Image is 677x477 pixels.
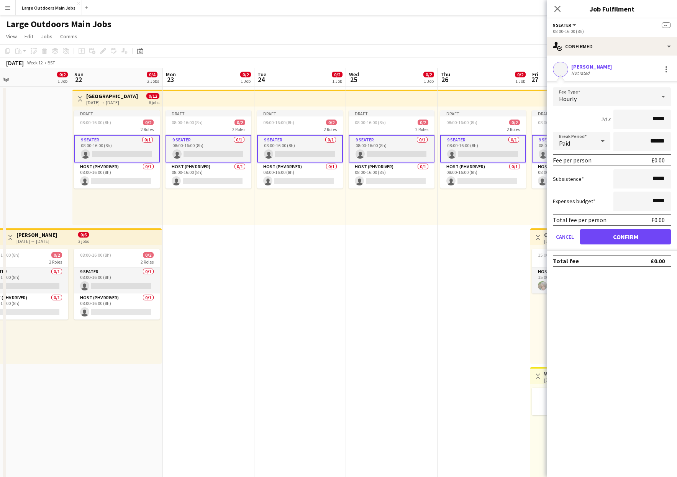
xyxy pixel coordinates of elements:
[332,72,343,77] span: 0/2
[49,259,62,265] span: 2 Roles
[348,75,359,84] span: 25
[165,75,176,84] span: 23
[257,162,343,189] app-card-role: Host (PHV Driver)0/108:00-16:00 (8h)
[553,175,584,182] label: Subsistence
[418,120,428,125] span: 0/2
[349,135,434,162] app-card-role: 9 Seater0/108:00-16:00 (8h)
[439,75,450,84] span: 26
[172,120,203,125] span: 08:00-16:00 (8h)
[571,70,591,76] div: Not rated
[332,78,342,84] div: 1 Job
[51,252,62,258] span: 0/2
[16,231,57,238] h3: [PERSON_NAME]
[324,126,337,132] span: 2 Roles
[553,22,577,28] button: 9 Seater
[553,156,592,164] div: Fee per person
[78,232,89,238] span: 0/6
[74,267,160,293] app-card-role: 9 Seater0/108:00-16:00 (8h)
[25,33,33,40] span: Edit
[553,229,577,244] button: Cancel
[146,93,159,99] span: 0/12
[74,293,160,320] app-card-role: Host (PHV Driver)0/108:00-16:00 (8h)
[166,71,176,78] span: Mon
[571,63,612,70] div: [PERSON_NAME]
[349,71,359,78] span: Wed
[78,238,89,244] div: 3 jobs
[415,126,428,132] span: 2 Roles
[553,28,671,34] div: 08:00-16:00 (8h)
[6,18,111,30] h1: Large Outdoors Main Jobs
[263,120,294,125] span: 08:00-16:00 (8h)
[257,71,266,78] span: Tue
[86,93,138,100] h3: [GEOGRAPHIC_DATA]
[86,100,138,105] div: [DATE] → [DATE]
[74,162,160,189] app-card-role: Host (PHV Driver)0/108:00-16:00 (8h)
[515,72,526,77] span: 0/2
[440,110,526,116] div: Draft
[544,238,601,244] div: [DATE] → [DATE]
[234,120,245,125] span: 0/2
[57,78,67,84] div: 1 Job
[538,120,569,125] span: 08:00-16:00 (8h)
[74,249,160,320] div: 08:00-16:00 (8h)0/22 Roles9 Seater0/108:00-16:00 (8h) Host (PHV Driver)0/108:00-16:00 (8h)
[257,110,343,189] app-job-card: Draft08:00-16:00 (8h)0/22 Roles9 Seater0/108:00-16:00 (8h) Host (PHV Driver)0/108:00-16:00 (8h)
[553,198,595,205] label: Expenses budget
[256,75,266,84] span: 24
[547,4,677,14] h3: Job Fulfilment
[355,120,386,125] span: 08:00-16:00 (8h)
[74,71,84,78] span: Sun
[507,126,520,132] span: 2 Roles
[147,78,159,84] div: 2 Jobs
[532,110,618,189] app-job-card: Draft08:00-16:00 (8h)0/22 Roles9 Seater0/108:00-16:00 (8h) Host (PHV Driver)0/108:00-16:00 (8h)
[651,216,665,224] div: £0.00
[538,252,569,258] span: 15:00-22:00 (7h)
[349,162,434,189] app-card-role: Host (PHV Driver)0/108:00-16:00 (8h)
[544,231,601,238] h3: Chipping Norton & The Cotswolds Walking Break
[240,72,251,77] span: 0/2
[166,162,251,189] app-card-role: Host (PHV Driver)0/108:00-16:00 (8h)
[166,135,251,162] app-card-role: 9 Seater0/108:00-16:00 (8h)
[532,162,618,189] app-card-role: Host (PHV Driver)0/108:00-16:00 (8h)
[16,238,57,244] div: [DATE] → [DATE]
[257,135,343,162] app-card-role: 9 Seater0/108:00-16:00 (8h)
[16,0,82,15] button: Large Outdoors Main Jobs
[532,71,538,78] span: Fri
[509,120,520,125] span: 0/2
[553,216,607,224] div: Total fee per person
[544,370,577,377] h3: Whitby
[553,257,579,265] div: Total fee
[38,31,56,41] a: Jobs
[440,135,526,162] app-card-role: 9 Seater0/108:00-16:00 (8h)
[532,135,618,162] app-card-role: 9 Seater0/108:00-16:00 (8h)
[349,110,434,189] app-job-card: Draft08:00-16:00 (8h)0/22 Roles9 Seater0/108:00-16:00 (8h) Host (PHV Driver)0/108:00-16:00 (8h)
[544,377,577,383] div: [DATE] → [DATE]
[241,78,251,84] div: 1 Job
[423,72,434,77] span: 0/2
[326,120,337,125] span: 0/2
[232,126,245,132] span: 2 Roles
[57,72,68,77] span: 0/2
[3,31,20,41] a: View
[48,60,55,66] div: BST
[141,126,154,132] span: 2 Roles
[559,139,570,147] span: Paid
[424,78,434,84] div: 1 Job
[149,99,159,105] div: 6 jobs
[74,110,160,189] app-job-card: Draft08:00-16:00 (8h)0/22 Roles9 Seater0/108:00-16:00 (8h) Host (PHV Driver)0/108:00-16:00 (8h)
[440,110,526,189] app-job-card: Draft08:00-16:00 (8h)0/22 Roles9 Seater0/108:00-16:00 (8h) Host (PHV Driver)0/108:00-16:00 (8h)
[74,135,160,162] app-card-role: 9 Seater0/108:00-16:00 (8h)
[80,120,111,125] span: 08:00-16:00 (8h)
[73,75,84,84] span: 22
[60,33,77,40] span: Comms
[166,110,251,189] app-job-card: Draft08:00-16:00 (8h)0/22 Roles9 Seater0/108:00-16:00 (8h) Host (PHV Driver)0/108:00-16:00 (8h)
[147,72,157,77] span: 0/4
[141,259,154,265] span: 2 Roles
[6,33,17,40] span: View
[80,252,111,258] span: 08:00-16:00 (8h)
[57,31,80,41] a: Comms
[580,229,671,244] button: Confirm
[559,95,577,103] span: Hourly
